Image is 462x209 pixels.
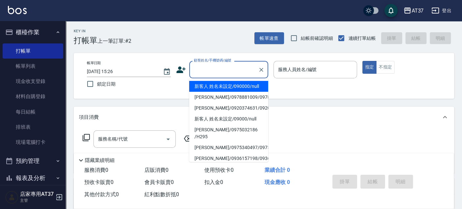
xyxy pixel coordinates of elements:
button: Choose date, selected date is 2025-10-10 [159,64,175,80]
div: 項目消費 [74,107,454,128]
button: 登出 [429,5,454,17]
a: 現場電腦打卡 [3,135,63,150]
a: 打帳單 [3,43,63,59]
a: 材料自購登錄 [3,89,63,104]
p: 項目消費 [79,114,99,121]
div: AT37 [411,7,423,15]
button: save [384,4,398,17]
span: 扣入金 0 [204,179,223,185]
span: 使用預收卡 0 [204,167,234,173]
a: 每日結帳 [3,104,63,119]
li: [PERSON_NAME]/0975032186 /H295 [189,124,268,142]
li: 新客人 姓名未設定/090000/null [189,81,268,92]
span: 連續打單結帳 [348,35,376,42]
button: Open [163,134,173,144]
span: 會員卡販賣 0 [144,179,174,185]
span: 上一筆訂單:#2 [97,37,131,45]
button: 櫃檯作業 [3,24,63,41]
label: 顧客姓名/手機號碼/編號 [194,58,231,63]
p: 主管 [20,197,54,203]
span: 現金應收 0 [265,179,290,185]
a: 排班表 [3,119,63,135]
button: 帳單速查 [254,32,284,44]
span: 其他付款方式 0 [84,191,119,197]
a: 帳單列表 [3,59,63,74]
span: 業績合計 0 [265,167,290,173]
h5: 店家專用AT37 [20,191,54,197]
h3: 打帳單 [74,36,97,45]
li: [PERSON_NAME]/0936157198/0936157198 [189,153,268,164]
button: 不指定 [376,61,395,74]
button: Clear [257,65,266,74]
span: 服務消費 0 [84,167,108,173]
li: [PERSON_NAME]/0920374631/0920374631 [189,103,268,114]
img: Logo [8,6,27,14]
button: 指定 [362,61,376,74]
input: YYYY/MM/DD hh:mm [87,66,156,77]
button: 報表及分析 [3,170,63,187]
li: [PERSON_NAME]/0975340497/0975340497 [189,142,268,153]
label: 帳單日期 [87,61,101,65]
p: 隱藏業績明細 [85,157,115,164]
span: 紅利點數折抵 0 [144,191,179,197]
button: AT37 [401,4,426,17]
span: 預收卡販賣 0 [84,179,114,185]
img: Person [5,191,18,204]
li: [PERSON_NAME]/0978881009/0978881009 [189,92,268,103]
h2: Key In [74,29,97,33]
span: 鎖定日期 [97,81,115,88]
button: 預約管理 [3,152,63,170]
span: 結帳前確認明細 [301,35,333,42]
span: 店販消費 0 [144,167,168,173]
a: 現金收支登錄 [3,74,63,89]
li: 新客人 姓名未設定/09000/null [189,114,268,124]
